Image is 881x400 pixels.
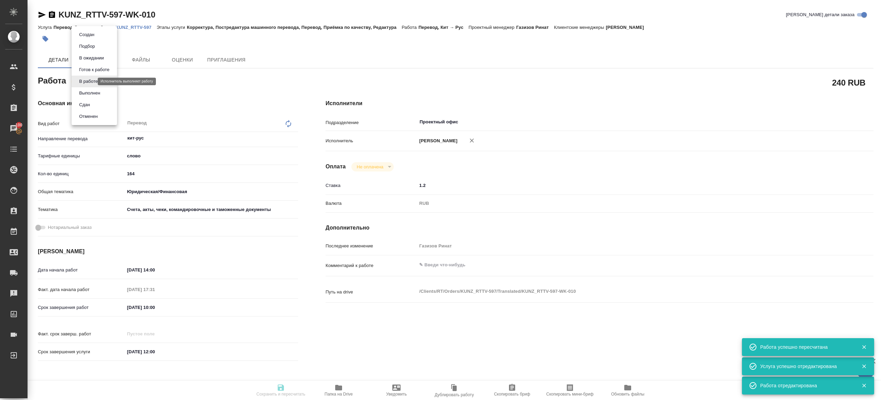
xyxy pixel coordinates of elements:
[77,66,112,74] button: Готов к работе
[77,43,97,50] button: Подбор
[77,54,106,62] button: В ожидании
[857,344,871,350] button: Закрыть
[857,363,871,369] button: Закрыть
[77,113,100,120] button: Отменен
[77,101,92,109] button: Сдан
[77,31,96,38] button: Создан
[760,344,851,351] div: Работа успешно пересчитана
[760,363,851,370] div: Услуга успешно отредактирована
[77,89,102,97] button: Выполнен
[857,382,871,389] button: Закрыть
[760,382,851,389] div: Работа отредактирована
[77,78,100,85] button: В работе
